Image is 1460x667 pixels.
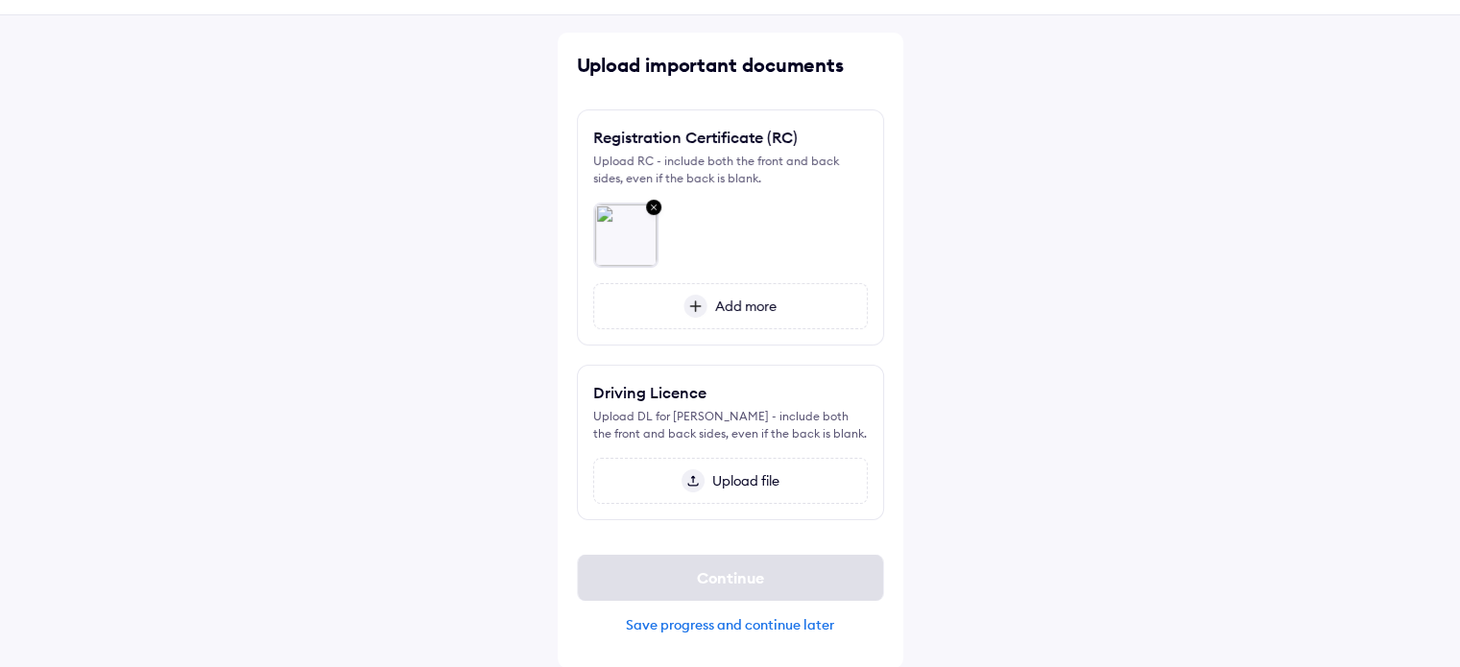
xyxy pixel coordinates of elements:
div: Upload DL for [PERSON_NAME] - include both the front and back sides, even if the back is blank. [593,408,868,442]
span: Add more [707,298,777,315]
img: close-grey-bg.svg [642,196,665,221]
img: upload-icon.svg [682,469,705,492]
img: add-more-icon.svg [683,295,707,318]
div: Save progress and continue later [577,616,884,633]
div: Driving Licence [593,381,706,404]
img: 43d4ba0e-c7a0-4363-999a-974622ce0099 [594,203,658,267]
div: Upload RC - include both the front and back sides, even if the back is blank. [593,153,868,187]
span: Upload file [705,472,779,489]
div: Registration Certificate (RC) [593,126,798,149]
div: Upload important documents [577,52,884,79]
